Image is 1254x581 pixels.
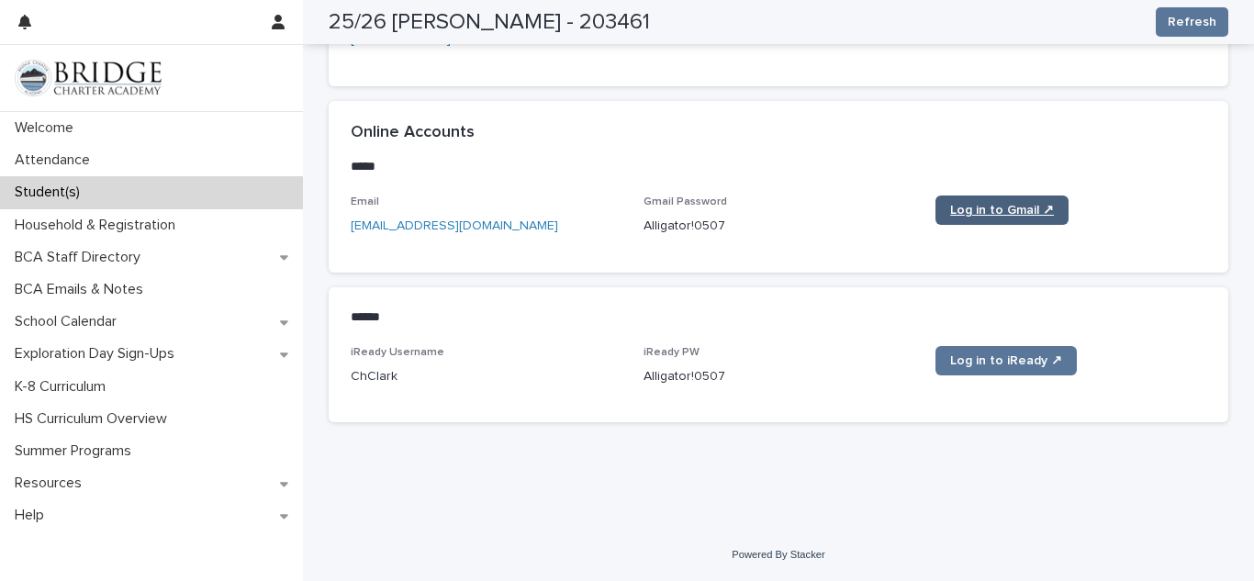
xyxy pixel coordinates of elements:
[351,347,444,358] span: iReady Username
[950,204,1054,217] span: Log in to Gmail ↗
[7,151,105,169] p: Attendance
[644,347,700,358] span: iReady PW
[7,442,146,460] p: Summer Programs
[351,219,558,232] a: [EMAIL_ADDRESS][DOMAIN_NAME]
[7,475,96,492] p: Resources
[950,354,1062,367] span: Log in to iReady ↗
[351,196,379,207] span: Email
[732,549,824,560] a: Powered By Stacker
[7,507,59,524] p: Help
[935,196,1069,225] a: Log in to Gmail ↗
[1156,7,1228,37] button: Refresh
[7,345,189,363] p: Exploration Day Sign-Ups
[644,367,914,386] p: Alligator!0507
[7,410,182,428] p: HS Curriculum Overview
[7,313,131,330] p: School Calendar
[351,123,475,143] h2: Online Accounts
[7,217,190,234] p: Household & Registration
[7,378,120,396] p: K-8 Curriculum
[7,184,95,201] p: Student(s)
[7,249,155,266] p: BCA Staff Directory
[935,346,1077,375] a: Log in to iReady ↗
[351,367,621,386] p: ChClark
[15,60,162,96] img: V1C1m3IdTEidaUdm9Hs0
[7,119,88,137] p: Welcome
[1168,13,1216,31] span: Refresh
[329,9,650,36] h2: 25/26 [PERSON_NAME] - 203461
[644,217,914,236] p: Alligator!0507
[7,281,158,298] p: BCA Emails & Notes
[644,196,727,207] span: Gmail Password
